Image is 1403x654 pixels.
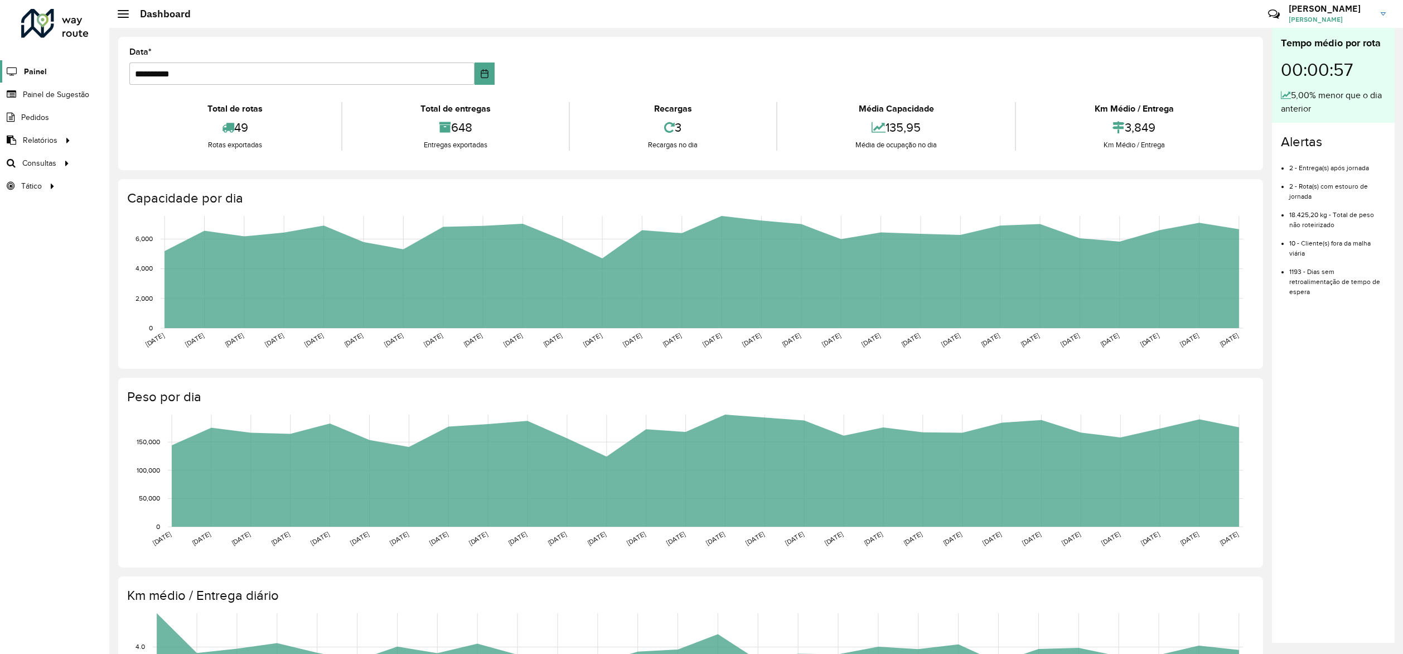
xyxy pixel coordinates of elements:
[191,530,212,546] text: [DATE]
[1100,530,1121,546] text: [DATE]
[573,140,773,151] div: Recargas no dia
[502,331,524,348] text: [DATE]
[821,331,842,348] text: [DATE]
[127,588,1252,604] h4: Km médio / Entrega diário
[542,331,563,348] text: [DATE]
[230,530,251,546] text: [DATE]
[1179,530,1200,546] text: [DATE]
[1061,530,1082,546] text: [DATE]
[1289,15,1372,25] span: [PERSON_NAME]
[151,530,172,546] text: [DATE]
[270,530,291,546] text: [DATE]
[136,265,153,272] text: 4,000
[428,530,449,546] text: [DATE]
[1099,331,1120,348] text: [DATE]
[303,331,325,348] text: [DATE]
[23,134,57,146] span: Relatórios
[1289,230,1386,258] li: 10 - Cliente(s) fora da malha viária
[1289,155,1386,173] li: 2 - Entrega(s) após jornada
[780,116,1013,140] div: 135,95
[224,331,245,348] text: [DATE]
[136,295,153,302] text: 2,000
[780,102,1013,116] div: Média Capacidade
[264,331,285,348] text: [DATE]
[21,112,49,123] span: Pedidos
[144,331,165,348] text: [DATE]
[184,331,205,348] text: [DATE]
[1021,530,1042,546] text: [DATE]
[383,331,404,348] text: [DATE]
[475,62,495,85] button: Choose Date
[345,116,567,140] div: 648
[149,324,153,331] text: 0
[132,140,338,151] div: Rotas exportadas
[23,89,89,100] span: Painel de Sugestão
[1289,3,1372,14] h3: [PERSON_NAME]
[573,116,773,140] div: 3
[863,530,884,546] text: [DATE]
[137,438,160,445] text: 150,000
[980,331,1001,348] text: [DATE]
[132,102,338,116] div: Total de rotas
[21,180,42,192] span: Tático
[137,467,160,474] text: 100,000
[22,157,56,169] span: Consultas
[705,530,726,546] text: [DATE]
[661,331,683,348] text: [DATE]
[345,102,567,116] div: Total de entregas
[546,530,568,546] text: [DATE]
[136,643,145,651] text: 4.0
[343,331,364,348] text: [DATE]
[1019,140,1249,151] div: Km Médio / Entrega
[132,116,338,140] div: 49
[345,140,567,151] div: Entregas exportadas
[156,523,160,530] text: 0
[860,331,882,348] text: [DATE]
[423,331,444,348] text: [DATE]
[129,8,191,20] h2: Dashboard
[1262,2,1286,26] a: Contato Rápido
[127,190,1252,206] h4: Capacidade por dia
[139,495,160,502] text: 50,000
[24,66,47,78] span: Painel
[1218,530,1240,546] text: [DATE]
[389,530,410,546] text: [DATE]
[741,331,762,348] text: [DATE]
[900,331,921,348] text: [DATE]
[507,530,528,546] text: [DATE]
[349,530,370,546] text: [DATE]
[1289,173,1386,201] li: 2 - Rota(s) com estouro de jornada
[940,331,961,348] text: [DATE]
[780,140,1013,151] div: Média de ocupação no dia
[136,235,153,242] text: 6,000
[1059,331,1081,348] text: [DATE]
[1289,201,1386,230] li: 18.425,20 kg - Total de peso não roteirizado
[823,530,844,546] text: [DATE]
[942,530,963,546] text: [DATE]
[1019,116,1249,140] div: 3,849
[1179,331,1200,348] text: [DATE]
[622,331,643,348] text: [DATE]
[586,530,607,546] text: [DATE]
[1019,102,1249,116] div: Km Médio / Entrega
[127,389,1252,405] h4: Peso por dia
[309,530,331,546] text: [DATE]
[1139,331,1160,348] text: [DATE]
[1218,331,1240,348] text: [DATE]
[902,530,923,546] text: [DATE]
[582,331,603,348] text: [DATE]
[981,530,1003,546] text: [DATE]
[665,530,686,546] text: [DATE]
[462,331,483,348] text: [DATE]
[1281,89,1386,116] div: 5,00% menor que o dia anterior
[781,331,802,348] text: [DATE]
[573,102,773,116] div: Recargas
[1019,331,1041,348] text: [DATE]
[129,45,152,59] label: Data
[1281,36,1386,51] div: Tempo médio por rota
[784,530,805,546] text: [DATE]
[1139,530,1160,546] text: [DATE]
[467,530,488,546] text: [DATE]
[744,530,766,546] text: [DATE]
[1281,51,1386,89] div: 00:00:57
